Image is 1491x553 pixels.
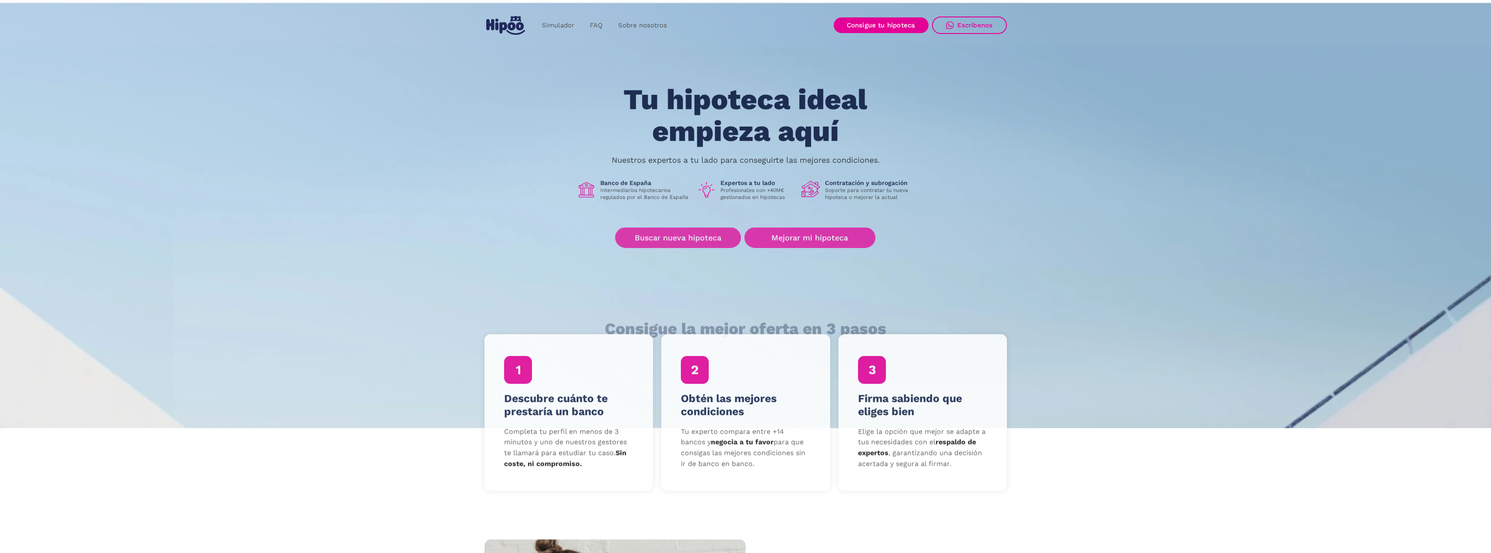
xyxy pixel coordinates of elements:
[605,320,886,338] h1: Consigue la mejor oferta en 3 pasos
[825,179,915,187] h1: Contratación y subrogación
[504,392,633,418] h4: Descubre cuánto te prestaría un banco
[711,438,774,446] strong: negocia a tu favor
[858,438,976,457] strong: respaldo de expertos
[534,17,582,34] a: Simulador
[720,187,794,201] p: Profesionales con +40M€ gestionados en hipotecas
[858,392,987,418] h4: Firma sabiendo que eliges bien
[582,17,610,34] a: FAQ
[485,13,527,38] a: home
[504,449,626,468] strong: Sin coste, ni compromiso.
[681,426,811,469] p: Tu experto compara entre +14 bancos y para que consigas las mejores condiciones sin ir de banco e...
[858,426,987,469] p: Elige la opción que mejor se adapte a tus necesidades con el , garantizando una decisión acertada...
[720,179,794,187] h1: Expertos a tu lado
[610,17,675,34] a: Sobre nosotros
[600,187,690,201] p: Intermediarios hipotecarios regulados por el Banco de España
[615,228,741,248] a: Buscar nueva hipoteca
[957,21,993,29] div: Escríbenos
[834,17,929,33] a: Consigue tu hipoteca
[932,17,1007,34] a: Escríbenos
[504,426,633,469] p: Completa tu perfil en menos de 3 minutos y uno de nuestros gestores te llamará para estudiar tu c...
[612,157,880,164] p: Nuestros expertos a tu lado para conseguirte las mejores condiciones.
[580,84,910,147] h1: Tu hipoteca ideal empieza aquí
[744,228,875,248] a: Mejorar mi hipoteca
[681,392,811,418] h4: Obtén las mejores condiciones
[825,187,915,201] p: Soporte para contratar tu nueva hipoteca o mejorar la actual
[600,179,690,187] h1: Banco de España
